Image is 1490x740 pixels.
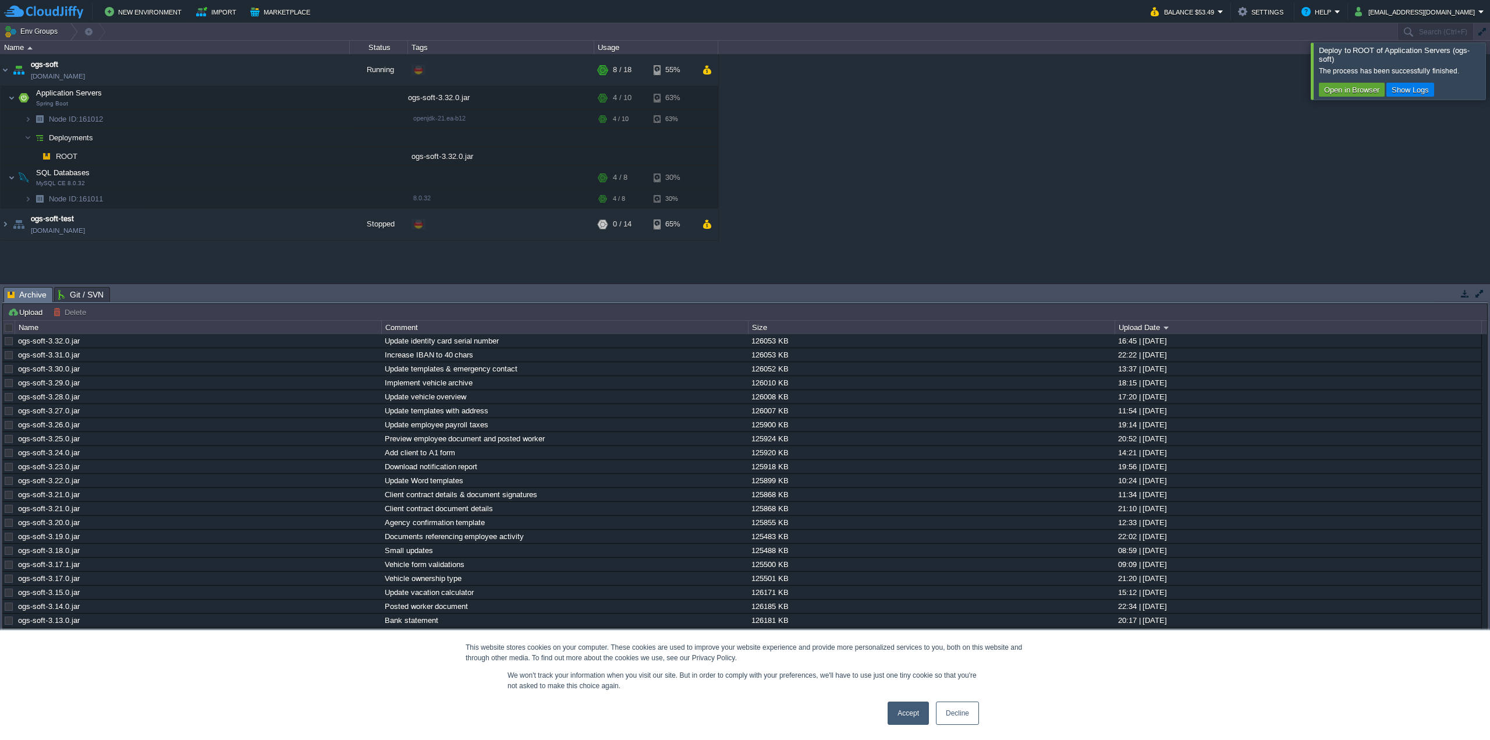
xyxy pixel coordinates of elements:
img: AMDAwAAAACH5BAEAAAAALAAAAAABAAEAAAICRAEAOw== [24,110,31,128]
div: 18:15 | [DATE] [1115,376,1481,390]
div: 13:37 | [DATE] [1115,362,1481,376]
a: ogs-soft-3.18.0.jar [18,546,80,555]
a: ogs-soft-3.21.0.jar [18,504,80,513]
div: Update templates with address [382,404,747,417]
div: Status [350,41,407,54]
div: Vacation days calculator [382,628,747,641]
div: 126185 KB [748,600,1114,613]
a: Node ID:161011 [48,194,105,204]
div: Name [16,321,381,334]
a: ogs-soft-3.24.0.jar [18,448,80,457]
div: 125501 KB [748,572,1114,585]
span: 161011 [48,194,105,204]
div: ogs-soft-3.32.0.jar [408,86,594,109]
iframe: chat widget [1441,693,1478,728]
div: 11:34 | [DATE] [1115,488,1481,501]
div: 14:21 | [DATE] [1115,446,1481,459]
div: Update identity card serial number [382,334,747,348]
a: ogs-soft-3.32.0.jar [18,337,80,345]
img: AMDAwAAAACH5BAEAAAAALAAAAAABAAEAAAICRAEAOw== [1,54,10,86]
div: 22:22 | [DATE] [1115,348,1481,362]
div: Usage [595,41,718,54]
div: Add client to A1 form [382,446,747,459]
div: Small updates [382,544,747,557]
img: AMDAwAAAACH5BAEAAAAALAAAAAABAAEAAAICRAEAOw== [24,190,31,208]
div: 19:56 | [DATE] [1115,460,1481,473]
img: AMDAwAAAACH5BAEAAAAALAAAAAABAAEAAAICRAEAOw== [31,110,48,128]
img: AMDAwAAAACH5BAEAAAAALAAAAAABAAEAAAICRAEAOw== [31,129,48,147]
div: 4 / 8 [613,190,625,208]
div: Upload Date [1116,321,1481,334]
img: AMDAwAAAACH5BAEAAAAALAAAAAABAAEAAAICRAEAOw== [10,208,27,240]
img: AMDAwAAAACH5BAEAAAAALAAAAAABAAEAAAICRAEAOw== [16,166,32,189]
a: ogs-soft-3.19.0.jar [18,532,80,541]
div: 63% [654,110,691,128]
a: ogs-soft-3.14.0.jar [18,602,80,611]
div: 125483 KB [748,530,1114,543]
img: AMDAwAAAACH5BAEAAAAALAAAAAABAAEAAAICRAEAOw== [38,147,55,165]
span: Application Servers [35,88,104,98]
a: SQL DatabasesMySQL CE 8.0.32 [35,168,91,177]
button: Balance $53.49 [1151,5,1218,19]
a: [DOMAIN_NAME] [31,70,85,82]
div: 126053 KB [748,334,1114,348]
div: Client contract details & document signatures [382,488,747,501]
span: Node ID: [49,194,79,203]
div: 8 / 18 [613,54,632,86]
div: The process has been successfully finished. [1319,66,1482,76]
a: ogs-soft-3.22.0.jar [18,476,80,485]
div: 22:34 | [DATE] [1115,600,1481,613]
div: 126052 KB [748,362,1114,376]
div: 63% [654,86,691,109]
div: Posted worker document [382,600,747,613]
div: 4 / 10 [613,86,632,109]
div: 0 / 14 [613,208,632,240]
div: 10:01 | [DATE] [1115,628,1481,641]
div: Download notification report [382,460,747,473]
div: Bank statement [382,614,747,627]
div: Update templates & emergency contact [382,362,747,376]
a: ogs-soft-3.28.0.jar [18,392,80,401]
a: ogs-soft [31,59,58,70]
a: ogs-soft-3.30.0.jar [18,364,80,373]
button: Show Logs [1388,84,1432,95]
a: ogs-soft-3.23.0.jar [18,462,80,471]
a: ogs-soft-3.13.0.jar [18,616,80,625]
div: 12:33 | [DATE] [1115,516,1481,529]
span: SQL Databases [35,168,91,178]
div: 4 / 8 [613,166,627,189]
a: Decline [936,702,979,725]
span: MySQL CE 8.0.32 [36,180,85,187]
a: Application ServersSpring Boot [35,88,104,97]
div: 125899 KB [748,474,1114,487]
button: Import [196,5,240,19]
span: ROOT [55,151,79,161]
a: Deployments [48,133,95,143]
div: 19:14 | [DATE] [1115,418,1481,431]
button: Help [1301,5,1335,19]
div: 21:20 | [DATE] [1115,572,1481,585]
button: New Environment [105,5,185,19]
div: Running [350,54,408,86]
a: ogs-soft-3.15.0.jar [18,588,80,597]
img: AMDAwAAAACH5BAEAAAAALAAAAAABAAEAAAICRAEAOw== [10,54,27,86]
button: Settings [1238,5,1287,19]
a: [DOMAIN_NAME] [31,225,85,236]
div: Vehicle ownership type [382,572,747,585]
div: 10:24 | [DATE] [1115,474,1481,487]
img: CloudJiffy [4,5,83,19]
img: AMDAwAAAACH5BAEAAAAALAAAAAABAAEAAAICRAEAOw== [24,129,31,147]
div: 20:17 | [DATE] [1115,614,1481,627]
div: 125868 KB [748,502,1114,515]
div: Update vacation calculator [382,586,747,599]
div: 125855 KB [748,516,1114,529]
div: Tags [409,41,594,54]
a: ogs-soft-3.29.0.jar [18,378,80,387]
div: 126008 KB [748,390,1114,403]
a: ogs-soft-3.21.0.jar [18,490,80,499]
a: ogs-soft-3.17.0.jar [18,574,80,583]
div: ogs-soft-3.32.0.jar [408,147,594,165]
img: AMDAwAAAACH5BAEAAAAALAAAAAABAAEAAAICRAEAOw== [8,166,15,189]
div: 30% [654,190,691,208]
